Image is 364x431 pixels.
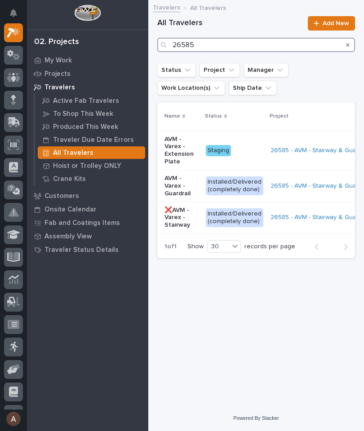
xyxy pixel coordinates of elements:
[208,242,229,252] div: 30
[44,233,92,241] p: Assembly View
[229,81,277,95] button: Ship Date
[35,94,148,107] a: Active Fab Travelers
[190,2,226,12] p: All Travelers
[164,175,199,197] p: AVM - Varex - Guardrail
[157,236,184,258] p: 1 of 1
[44,192,79,200] p: Customers
[44,70,71,78] p: Projects
[53,149,93,157] p: All Travelers
[27,67,148,80] a: Projects
[157,38,355,52] input: Search
[4,409,23,428] button: users-avatar
[164,207,199,229] p: ❌AVM - Varex - Stairway
[35,172,148,185] a: Crane Kits
[233,415,279,421] a: Powered By Stacker
[27,189,148,202] a: Customers
[244,63,289,77] button: Manager
[34,37,79,47] div: 02. Projects
[35,107,148,120] a: To Shop This Week
[205,111,222,121] p: Status
[206,208,263,227] div: Installed/Delivered (completely done)
[27,216,148,229] a: Fab and Coatings Items
[35,120,148,133] a: Produced This Week
[53,97,119,105] p: Active Fab Travelers
[35,133,148,146] a: Traveler Due Date Errors
[270,111,289,121] p: Project
[44,84,75,92] p: Travelers
[164,136,199,166] p: AVM - Varex - Extension Plate
[323,20,349,26] span: Add New
[206,176,263,195] div: Installed/Delivered (completely done)
[44,246,119,254] p: Traveler Status Details
[74,4,101,21] img: Workspace Logo
[153,2,180,12] a: Travelers
[206,145,231,156] div: Staging
[200,63,240,77] button: Project
[331,243,355,251] button: Next
[157,81,225,95] button: Work Location(s)
[44,57,72,65] p: My Work
[53,175,86,183] p: Crane Kits
[35,159,148,172] a: Hoist or Trolley ONLY
[53,162,121,170] p: Hoist or Trolley ONLY
[244,243,295,251] p: records per page
[35,146,148,159] a: All Travelers
[187,243,204,251] p: Show
[4,4,23,22] button: Notifications
[157,18,302,29] h1: All Travelers
[27,80,148,94] a: Travelers
[53,110,113,118] p: To Shop This Week
[308,16,355,31] a: Add New
[307,243,331,251] button: Back
[164,111,180,121] p: Name
[27,243,148,256] a: Traveler Status Details
[53,136,134,144] p: Traveler Due Date Errors
[157,63,196,77] button: Status
[27,53,148,67] a: My Work
[27,229,148,243] a: Assembly View
[44,219,120,227] p: Fab and Coatings Items
[53,123,118,131] p: Produced This Week
[44,206,97,214] p: Onsite Calendar
[11,9,23,23] div: Notifications
[27,202,148,216] a: Onsite Calendar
